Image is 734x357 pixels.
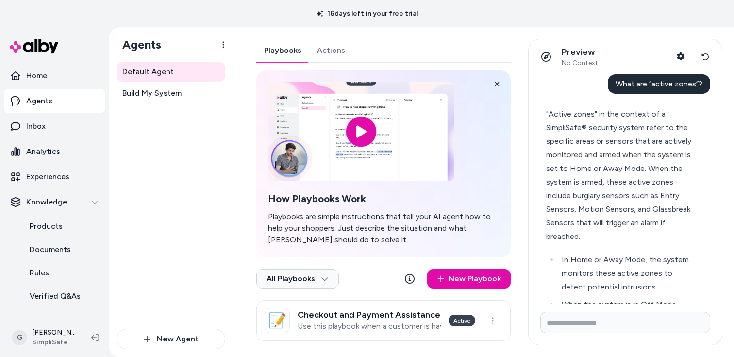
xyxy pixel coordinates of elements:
p: Knowledge [26,196,67,208]
p: Agents [26,95,52,107]
input: Write your prompt here [540,312,710,333]
img: alby Logo [10,39,58,53]
h2: How Playbooks Work [268,193,499,205]
p: Verified Q&As [30,290,81,302]
span: G [12,330,27,345]
p: Analytics [26,146,60,157]
a: New Playbook [427,269,511,289]
p: Experiences [26,171,69,183]
h3: Checkout and Payment Assistance [298,310,441,320]
a: Reviews [20,308,105,331]
p: [PERSON_NAME] [32,328,76,338]
h1: Agents [115,37,161,52]
p: Home [26,70,47,82]
span: SimpliSafe [32,338,76,347]
li: When the system is in Off Mode, none of the burglary sensors in these active zones are active. [559,298,696,339]
div: Active [449,315,475,326]
a: Agents [4,89,105,113]
a: 📝Checkout and Payment AssistanceUse this playbook when a customer is having trouble completing th... [256,300,511,341]
p: Products [30,221,63,232]
p: Reviews [30,314,59,325]
a: Home [4,64,105,87]
a: Products [20,215,105,238]
a: Inbox [4,115,105,138]
a: Verified Q&As [20,285,105,308]
li: In Home or Away Mode, the system monitors these active zones to detect potential intrusions. [559,253,696,294]
p: Use this playbook when a customer is having trouble completing the checkout process to purchase t... [298,322,441,331]
a: Analytics [4,140,105,163]
button: G[PERSON_NAME]SimpliSafe [6,322,83,353]
button: New Agent [117,329,225,349]
div: 📝 [265,308,290,333]
button: Playbooks [256,39,309,62]
span: Build My System [122,87,182,99]
span: What are “active zones”? [616,79,702,88]
p: Inbox [26,120,46,132]
p: Documents [30,244,71,255]
button: All Playbooks [256,269,339,289]
a: Documents [20,238,105,261]
button: Actions [309,39,353,62]
a: Experiences [4,165,105,188]
a: Build My System [117,84,225,103]
p: 16 days left in your free trial [311,9,424,18]
button: Knowledge [4,190,105,214]
a: Rules [20,261,105,285]
p: Playbooks are simple instructions that tell your AI agent how to help your shoppers. Just describ... [268,211,499,246]
a: Default Agent [117,62,225,82]
span: Default Agent [122,66,174,78]
div: "Active zones" in the context of a SimpliSafe® security system refer to the specific areas or sen... [546,107,696,243]
span: No Context [562,59,598,68]
p: Rules [30,267,49,279]
p: Preview [562,47,598,58]
span: All Playbooks [267,274,329,284]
